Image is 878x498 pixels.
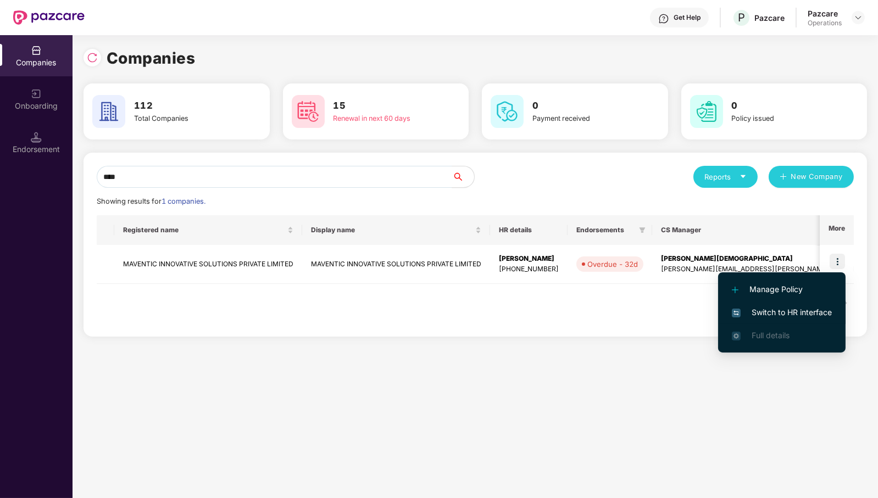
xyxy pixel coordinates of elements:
div: Renewal in next 60 days [334,113,428,124]
span: filter [639,227,646,233]
div: Reports [704,171,747,182]
button: plusNew Company [769,166,854,188]
span: caret-down [740,173,747,180]
div: Total Companies [134,113,229,124]
div: Operations [808,19,842,27]
span: New Company [791,171,843,182]
h3: 112 [134,99,229,113]
img: svg+xml;base64,PHN2ZyB4bWxucz0iaHR0cDovL3d3dy53My5vcmcvMjAwMC9zdmciIHdpZHRoPSI2MCIgaGVpZ2h0PSI2MC... [491,95,524,128]
div: Payment received [532,113,627,124]
div: Policy issued [732,113,826,124]
span: Manage Policy [732,283,832,295]
th: More [820,215,854,245]
img: svg+xml;base64,PHN2ZyB4bWxucz0iaHR0cDovL3d3dy53My5vcmcvMjAwMC9zdmciIHdpZHRoPSI2MCIgaGVpZ2h0PSI2MC... [690,95,723,128]
img: svg+xml;base64,PHN2ZyBpZD0iRHJvcGRvd24tMzJ4MzIiIHhtbG5zPSJodHRwOi8vd3d3LnczLm9yZy8yMDAwL3N2ZyIgd2... [854,13,863,22]
th: Registered name [114,215,302,245]
span: P [738,11,745,24]
span: filter [637,223,648,237]
td: MAVENTIC INNOVATIVE SOLUTIONS PRIVATE LIMITED [302,245,490,284]
div: Get Help [674,13,701,22]
h3: 0 [732,99,826,113]
div: Pazcare [754,13,785,23]
div: Pazcare [808,8,842,19]
img: svg+xml;base64,PHN2ZyB4bWxucz0iaHR0cDovL3d3dy53My5vcmcvMjAwMC9zdmciIHdpZHRoPSIxNiIgaGVpZ2h0PSIxNi... [732,309,741,317]
span: Registered name [123,226,285,234]
h1: Companies [107,46,196,70]
img: New Pazcare Logo [13,10,85,25]
img: svg+xml;base64,PHN2ZyB4bWxucz0iaHR0cDovL3d3dy53My5vcmcvMjAwMC9zdmciIHdpZHRoPSIxNi4zNjMiIGhlaWdodD... [732,332,741,340]
th: HR details [490,215,568,245]
div: Overdue - 32d [587,259,638,270]
div: [PHONE_NUMBER] [499,264,559,275]
img: icon [830,254,845,269]
img: svg+xml;base64,PHN2ZyB3aWR0aD0iMTQuNSIgaGVpZ2h0PSIxNC41IiB2aWV3Qm94PSIwIDAgMTYgMTYiIGZpbGw9Im5vbm... [31,132,42,143]
img: svg+xml;base64,PHN2ZyBpZD0iQ29tcGFuaWVzIiB4bWxucz0iaHR0cDovL3d3dy53My5vcmcvMjAwMC9zdmciIHdpZHRoPS... [31,45,42,56]
img: svg+xml;base64,PHN2ZyBpZD0iSGVscC0zMngzMiIgeG1sbnM9Imh0dHA6Ly93d3cudzMub3JnLzIwMDAvc3ZnIiB3aWR0aD... [658,13,669,24]
img: svg+xml;base64,PHN2ZyB3aWR0aD0iMjAiIGhlaWdodD0iMjAiIHZpZXdCb3g9IjAgMCAyMCAyMCIgZmlsbD0ibm9uZSIgeG... [31,88,42,99]
h3: 0 [532,99,627,113]
h3: 15 [334,99,428,113]
img: svg+xml;base64,PHN2ZyB4bWxucz0iaHR0cDovL3d3dy53My5vcmcvMjAwMC9zdmciIHdpZHRoPSIxMi4yMDEiIGhlaWdodD... [732,287,738,293]
img: svg+xml;base64,PHN2ZyBpZD0iUmVsb2FkLTMyeDMyIiB4bWxucz0iaHR0cDovL3d3dy53My5vcmcvMjAwMC9zdmciIHdpZH... [87,52,98,63]
img: svg+xml;base64,PHN2ZyB4bWxucz0iaHR0cDovL3d3dy53My5vcmcvMjAwMC9zdmciIHdpZHRoPSI2MCIgaGVpZ2h0PSI2MC... [292,95,325,128]
td: MAVENTIC INNOVATIVE SOLUTIONS PRIVATE LIMITED [114,245,302,284]
span: search [452,172,474,181]
img: svg+xml;base64,PHN2ZyB4bWxucz0iaHR0cDovL3d3dy53My5vcmcvMjAwMC9zdmciIHdpZHRoPSI2MCIgaGVpZ2h0PSI2MC... [92,95,125,128]
span: Endorsements [576,226,635,234]
span: Switch to HR interface [732,306,832,318]
span: Showing results for [97,197,205,205]
span: plus [780,173,787,182]
span: 1 companies. [162,197,205,205]
button: search [452,166,475,188]
span: Display name [311,226,473,234]
span: Full details [752,331,790,340]
th: Display name [302,215,490,245]
span: CS Manager [661,226,875,234]
div: [PERSON_NAME] [499,254,559,264]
